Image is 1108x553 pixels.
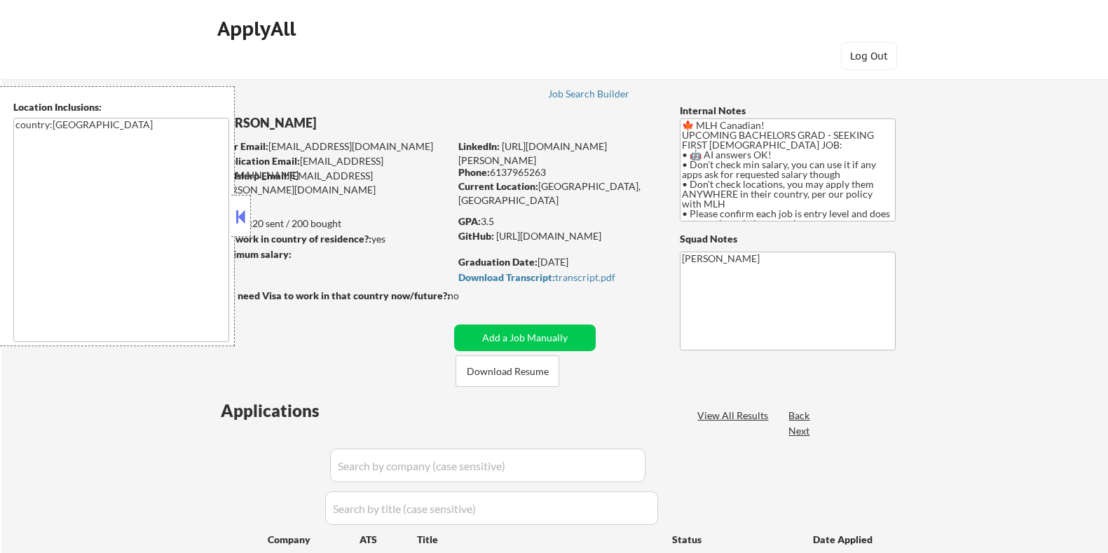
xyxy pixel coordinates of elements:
a: Download Transcript:transcript.pdf [458,272,653,286]
div: [DATE] [458,255,657,269]
div: [GEOGRAPHIC_DATA], [GEOGRAPHIC_DATA] [458,179,657,207]
strong: Current Location: [458,180,538,192]
div: View All Results [697,409,772,423]
a: [URL][DOMAIN_NAME][PERSON_NAME] [458,140,607,166]
input: Search by title (case sensitive) [325,491,658,525]
div: ApplyAll [217,17,300,41]
strong: Can work in country of residence?: [216,233,371,245]
a: [URL][DOMAIN_NAME] [496,230,601,242]
div: Squad Notes [680,232,896,246]
input: Search by company (case sensitive) [330,449,645,482]
div: ATS [360,533,417,547]
strong: GitHub: [458,230,494,242]
strong: Phone: [458,166,490,178]
button: Log Out [841,42,897,70]
div: Status [672,526,793,552]
div: 6137965263 [458,165,657,179]
div: [PERSON_NAME] [217,114,505,132]
div: [EMAIL_ADDRESS][DOMAIN_NAME] [217,139,449,153]
div: transcript.pdf [458,273,653,282]
strong: LinkedIn: [458,140,500,152]
div: Company [268,533,360,547]
div: Job Search Builder [548,89,630,99]
div: yes [216,232,445,246]
strong: Will need Visa to work in that country now/future?: [217,289,450,301]
button: Add a Job Manually [454,325,596,351]
div: Date Applied [813,533,875,547]
div: no [448,289,488,303]
div: Title [417,533,659,547]
a: Job Search Builder [548,88,630,102]
div: 20 sent / 200 bought [216,217,449,231]
div: Next [788,424,811,438]
strong: Graduation Date: [458,256,538,268]
button: Download Resume [456,355,559,387]
div: Location Inclusions: [13,100,229,114]
div: 3.5 [458,214,659,228]
div: Applications [221,402,360,419]
div: [EMAIL_ADDRESS][PERSON_NAME][DOMAIN_NAME] [217,169,449,196]
strong: Minimum salary: [216,248,292,260]
strong: Mailslurp Email: [217,170,289,182]
strong: GPA: [458,215,481,227]
div: Back [788,409,811,423]
strong: Application Email: [217,155,300,167]
strong: Download Transcript: [458,271,555,283]
div: [EMAIL_ADDRESS][DOMAIN_NAME] [217,154,449,182]
div: Internal Notes [680,104,896,118]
